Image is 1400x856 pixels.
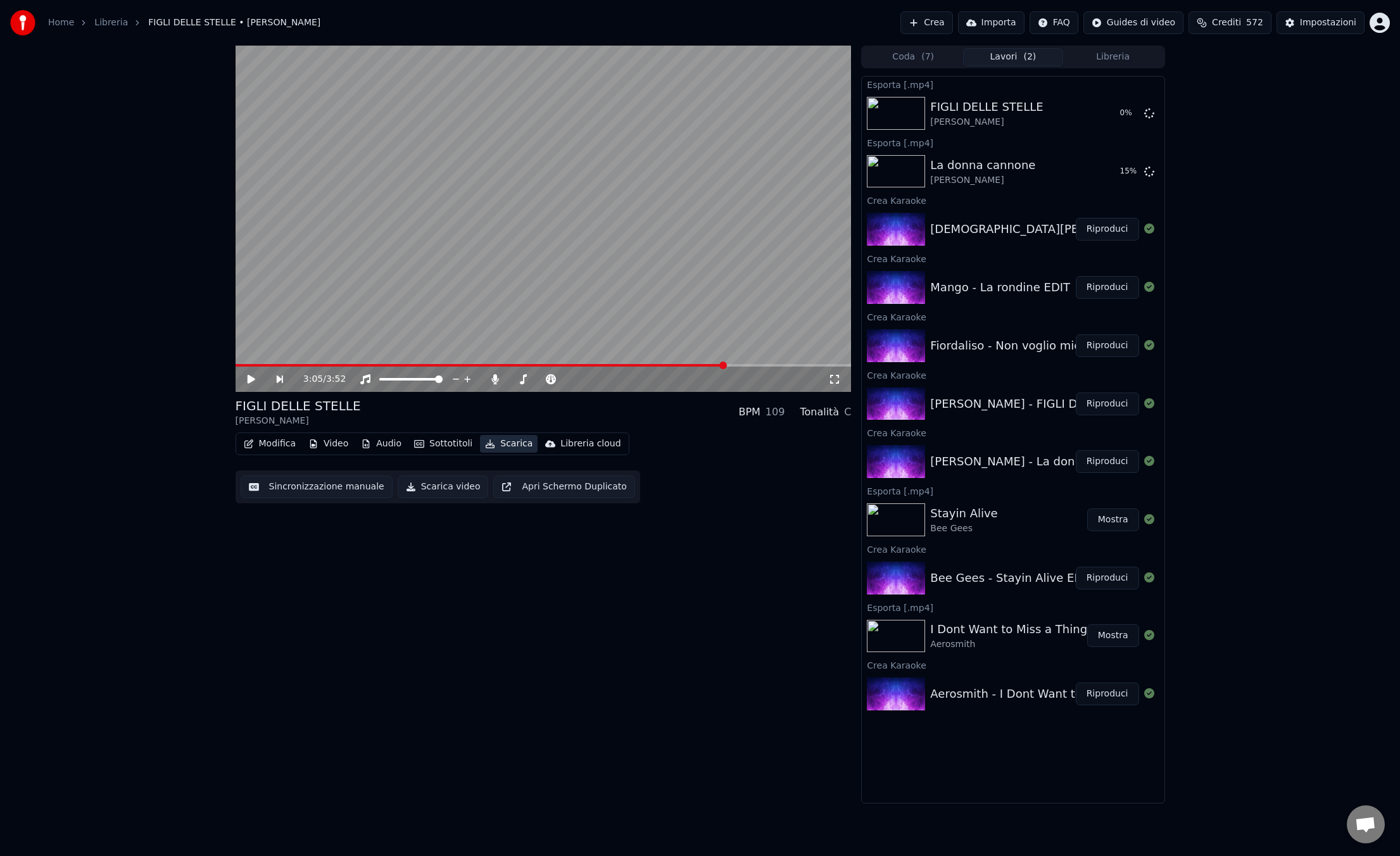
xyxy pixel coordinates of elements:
[963,48,1063,66] button: Lavori
[863,48,963,66] button: Coda
[239,435,301,453] button: Modifica
[1087,624,1139,647] button: Mostra
[930,220,1213,238] div: [DEMOGRAPHIC_DATA][PERSON_NAME], - Shallow
[844,405,851,420] div: C
[766,405,785,420] div: 109
[1076,567,1139,589] button: Riproduci
[356,435,407,453] button: Audio
[1023,51,1036,63] span: ( 2 )
[930,685,1156,703] div: Aerosmith - I Dont Want to Miss a Thing
[10,10,35,35] img: youka
[862,77,1164,92] div: Esporta [.mp4]
[1120,108,1139,118] div: 0 %
[303,435,353,453] button: Video
[930,395,1149,413] div: [PERSON_NAME] - FIGLI DELLE STELLE
[862,309,1164,324] div: Crea Karaoke
[1076,450,1139,473] button: Riproduci
[930,156,1035,174] div: La donna cannone
[930,174,1035,187] div: [PERSON_NAME]
[1212,16,1241,29] span: Crediti
[241,475,393,498] button: Sincronizzazione manuale
[862,367,1164,382] div: Crea Karaoke
[560,437,621,450] div: Libreria cloud
[1120,167,1139,177] div: 15 %
[930,569,1093,587] div: Bee Gees - Stayin Alive EDIT
[409,435,477,453] button: Sottotitoli
[862,192,1164,208] div: Crea Karaoke
[1063,48,1163,66] button: Libreria
[930,638,1087,651] div: Aerosmith
[1076,683,1139,705] button: Riproduci
[930,453,1141,470] div: [PERSON_NAME] - La donna cannone
[930,522,997,535] div: Bee Gees
[480,435,538,453] button: Scarica
[94,16,128,29] a: Libreria
[930,98,1043,116] div: FIGLI DELLE STELLE
[326,373,346,386] span: 3:52
[303,373,334,386] div: /
[930,116,1043,129] div: [PERSON_NAME]
[958,11,1025,34] button: Importa
[921,51,934,63] span: ( 7 )
[738,405,760,420] div: BPM
[862,251,1164,266] div: Crea Karaoke
[862,541,1164,557] div: Crea Karaoke
[1246,16,1263,29] span: 572
[1076,393,1139,415] button: Riproduci
[1087,508,1139,531] button: Mostra
[236,397,361,415] div: FIGLI DELLE STELLE
[862,483,1164,498] div: Esporta [.mp4]
[930,279,1070,296] div: Mango - La rondine EDIT
[493,475,634,498] button: Apri Schermo Duplicato
[1030,11,1078,34] button: FAQ
[1076,334,1139,357] button: Riproduci
[1300,16,1356,29] div: Impostazioni
[1347,805,1385,843] div: Aprire la chat
[900,11,952,34] button: Crea
[148,16,320,29] span: FIGLI DELLE STELLE • [PERSON_NAME]
[862,135,1164,150] div: Esporta [.mp4]
[862,425,1164,440] div: Crea Karaoke
[1277,11,1365,34] button: Impostazioni
[236,415,361,427] div: [PERSON_NAME]
[1083,11,1183,34] button: Guides di video
[1189,11,1271,34] button: Crediti572
[930,505,997,522] div: Stayin Alive
[1076,276,1139,299] button: Riproduci
[48,16,320,29] nav: breadcrumb
[48,16,74,29] a: Home
[862,657,1164,672] div: Crea Karaoke
[398,475,489,498] button: Scarica video
[800,405,839,420] div: Tonalità
[930,620,1087,638] div: I Dont Want to Miss a Thing
[303,373,323,386] span: 3:05
[1076,218,1139,241] button: Riproduci
[862,600,1164,615] div: Esporta [.mp4]
[930,337,1159,355] div: Fiordaliso - Non voglio mica la luna EDIT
